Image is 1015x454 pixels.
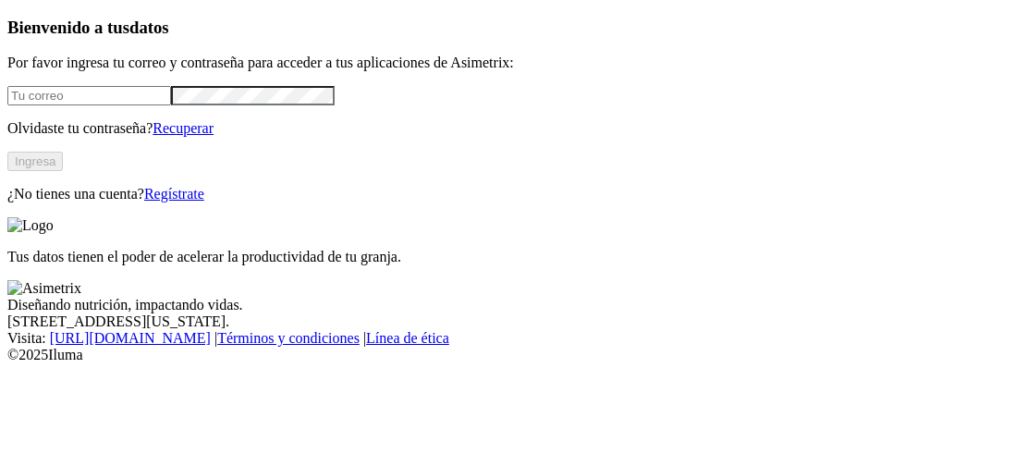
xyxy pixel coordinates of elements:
h3: Bienvenido a tus [7,18,1008,38]
div: Visita : | | [7,330,1008,347]
a: [URL][DOMAIN_NAME] [50,330,211,346]
a: Regístrate [144,186,204,202]
span: datos [129,18,169,37]
img: Logo [7,217,54,234]
div: [STREET_ADDRESS][US_STATE]. [7,313,1008,330]
div: © 2025 Iluma [7,347,1008,363]
a: Línea de ética [366,330,449,346]
p: ¿No tienes una cuenta? [7,186,1008,202]
p: Por favor ingresa tu correo y contraseña para acceder a tus aplicaciones de Asimetrix: [7,55,1008,71]
a: Términos y condiciones [217,330,360,346]
div: Diseñando nutrición, impactando vidas. [7,297,1008,313]
img: Asimetrix [7,280,81,297]
a: Recuperar [153,120,214,136]
p: Tus datos tienen el poder de acelerar la productividad de tu granja. [7,249,1008,265]
button: Ingresa [7,152,63,171]
input: Tu correo [7,86,171,105]
p: Olvidaste tu contraseña? [7,120,1008,137]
